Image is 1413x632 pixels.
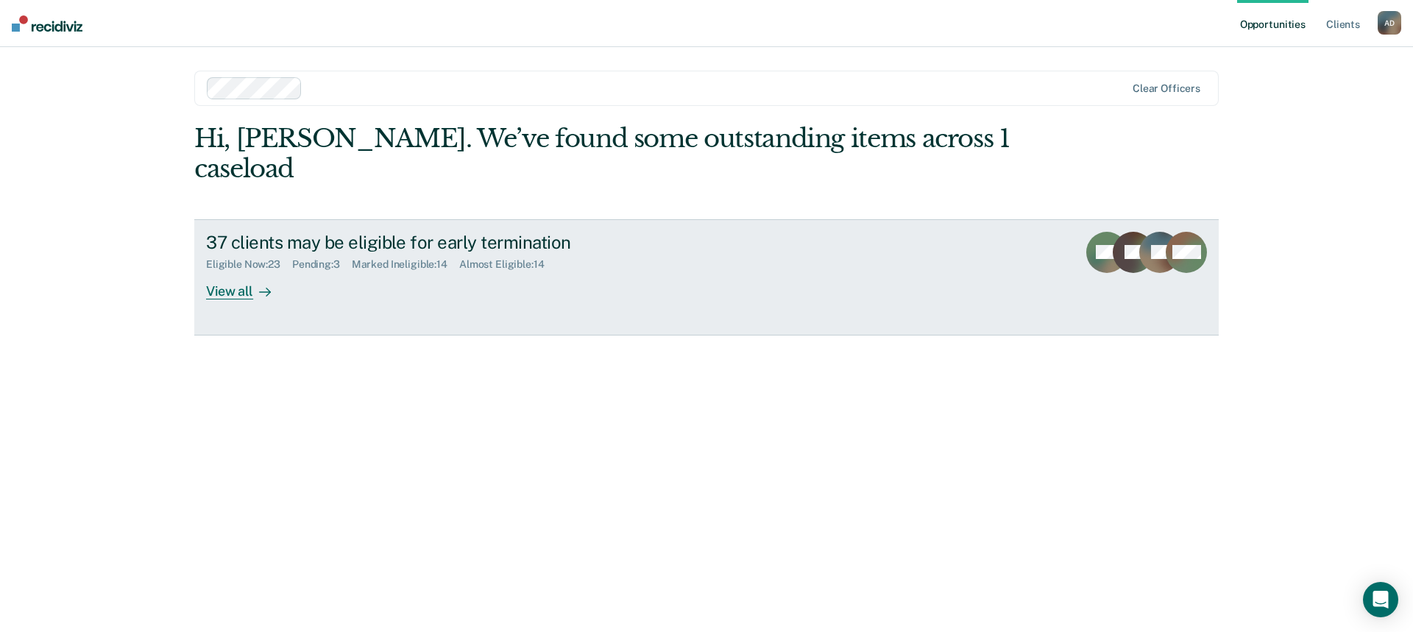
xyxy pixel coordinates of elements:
[459,258,556,271] div: Almost Eligible : 14
[206,271,288,299] div: View all
[1378,11,1401,35] div: A D
[1363,582,1398,617] div: Open Intercom Messenger
[206,258,292,271] div: Eligible Now : 23
[292,258,352,271] div: Pending : 3
[206,232,723,253] div: 37 clients may be eligible for early termination
[194,219,1219,335] a: 37 clients may be eligible for early terminationEligible Now:23Pending:3Marked Ineligible:14Almos...
[1133,82,1200,95] div: Clear officers
[194,124,1014,184] div: Hi, [PERSON_NAME]. We’ve found some outstanding items across 1 caseload
[352,258,459,271] div: Marked Ineligible : 14
[12,15,82,32] img: Recidiviz
[1378,11,1401,35] button: AD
